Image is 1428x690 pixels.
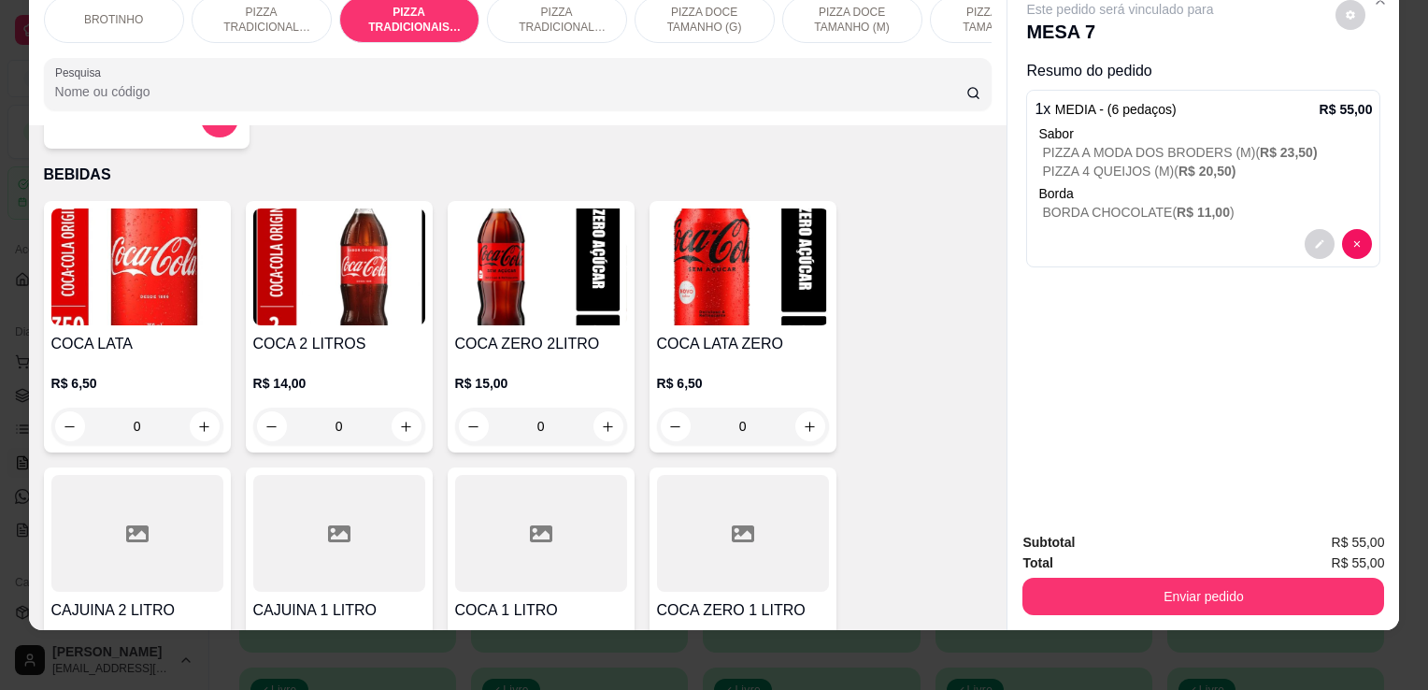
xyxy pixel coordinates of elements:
[1042,143,1372,162] p: PIZZA A MODA DOS BRODERS (M) (
[1038,184,1372,203] p: Borda
[650,5,759,35] p: PIZZA DOCE TAMANHO (G)
[253,208,425,325] img: product-image
[1342,229,1372,259] button: decrease-product-quantity
[657,208,829,325] img: product-image
[1305,229,1335,259] button: decrease-product-quantity
[55,65,107,80] label: Pesquisa
[84,12,143,27] p: BROTINHO
[946,5,1054,35] p: PIZZA DOCE TAMANHO (P)
[1026,60,1380,82] p: Resumo do pedido
[257,411,287,441] button: decrease-product-quantity
[51,599,223,622] h4: CAJUINA 2 LITRO
[1042,162,1372,180] p: PIZZA 4 QUEIJOS (M) (
[1022,578,1384,615] button: Enviar pedido
[1035,98,1176,121] p: 1 x
[657,374,829,393] p: R$ 6,50
[1022,555,1052,570] strong: Total
[44,164,992,186] p: BEBIDAS
[795,411,825,441] button: increase-product-quantity
[207,5,316,35] p: PIZZA TRADICIONAL TAMANHO (G)
[1026,19,1213,45] p: MESA 7
[455,599,627,622] h4: COCA 1 LITRO
[55,411,85,441] button: decrease-product-quantity
[1042,203,1372,222] p: BORDA CHOCOLATE ( )
[503,5,611,35] p: PIZZA TRADICIONAL TAMANHO (P)
[51,333,223,355] h4: COCA LATA
[51,208,223,325] img: product-image
[657,333,829,355] h4: COCA LATA ZERO
[798,5,907,35] p: PIZZA DOCE TAMANHO (M)
[1022,535,1075,550] strong: Subtotal
[355,5,464,35] p: PIZZA TRADICIONAIS TAMANHO (M)
[1320,100,1373,119] p: R$ 55,00
[253,599,425,622] h4: CAJUINA 1 LITRO
[190,411,220,441] button: increase-product-quantity
[455,333,627,355] h4: COCA ZERO 2LITRO
[1038,124,1372,143] div: Sabor
[1332,532,1385,553] span: R$ 55,00
[55,82,966,101] input: Pesquisa
[455,374,627,393] p: R$ 15,00
[51,374,223,393] p: R$ 6,50
[1260,145,1318,160] span: R$ 23,50 )
[253,374,425,393] p: R$ 14,00
[1178,164,1236,179] span: R$ 20,50 )
[1177,205,1230,220] span: R$ 11,00
[1055,102,1177,117] span: MEDIA - (6 pedaços)
[661,411,691,441] button: decrease-product-quantity
[1332,553,1385,573] span: R$ 55,00
[459,411,489,441] button: decrease-product-quantity
[253,333,425,355] h4: COCA 2 LITROS
[392,411,421,441] button: increase-product-quantity
[593,411,623,441] button: increase-product-quantity
[657,599,829,622] h4: COCA ZERO 1 LITRO
[455,208,627,325] img: product-image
